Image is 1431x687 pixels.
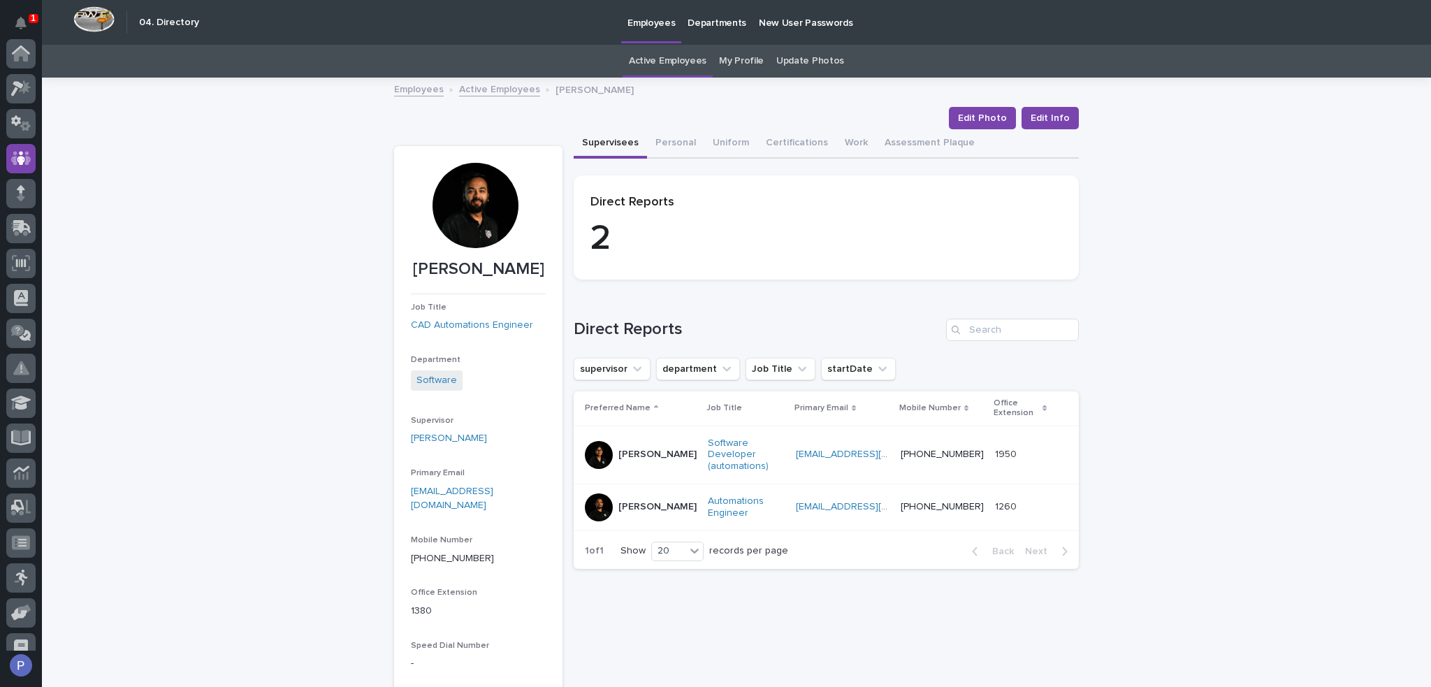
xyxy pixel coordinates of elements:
[618,501,697,513] p: [PERSON_NAME]
[620,545,646,557] p: Show
[555,81,634,96] p: [PERSON_NAME]
[574,534,615,568] p: 1 of 1
[984,547,1014,556] span: Back
[961,545,1019,558] button: Back
[647,129,704,159] button: Personal
[901,502,984,512] a: [PHONE_NUMBER]
[590,195,1062,210] p: Direct Reports
[590,218,1062,260] p: 2
[821,358,896,380] button: startDate
[995,498,1019,513] p: 1260
[901,449,984,459] a: [PHONE_NUMBER]
[411,656,546,671] p: -
[958,111,1007,125] span: Edit Photo
[708,496,785,519] a: Automations Engineer
[776,45,844,78] a: Update Photos
[73,6,115,32] img: Workspace Logo
[411,642,489,650] span: Speed Dial Number
[459,80,540,96] a: Active Employees
[706,400,742,416] p: Job Title
[1031,111,1070,125] span: Edit Info
[796,449,954,459] a: [EMAIL_ADDRESS][DOMAIN_NAME]
[719,45,764,78] a: My Profile
[139,17,199,29] h2: 04. Directory
[574,484,1079,530] tr: [PERSON_NAME]Automations Engineer [EMAIL_ADDRESS][DOMAIN_NAME] [PHONE_NUMBER]12601260
[899,400,961,416] p: Mobile Number
[411,259,546,280] p: [PERSON_NAME]
[411,431,487,446] a: [PERSON_NAME]
[6,8,36,38] button: Notifications
[709,545,788,557] p: records per page
[411,536,472,544] span: Mobile Number
[411,486,493,511] a: [EMAIL_ADDRESS][DOMAIN_NAME]
[411,417,453,425] span: Supervisor
[585,400,651,416] p: Preferred Name
[416,373,457,388] a: Software
[411,303,446,312] span: Job Title
[574,358,651,380] button: supervisor
[708,437,785,472] a: Software Developer (automations)
[652,544,685,558] div: 20
[411,318,533,333] a: CAD Automations Engineer
[656,358,740,380] button: department
[946,319,1079,341] input: Search
[995,446,1019,461] p: 1950
[876,129,983,159] button: Assessment Plaque
[17,17,36,39] div: Notifications1
[746,358,815,380] button: Job Title
[836,129,876,159] button: Work
[949,107,1016,129] button: Edit Photo
[6,651,36,680] button: users-avatar
[411,588,477,597] span: Office Extension
[994,396,1039,421] p: Office Extension
[1022,107,1079,129] button: Edit Info
[704,129,757,159] button: Uniform
[796,502,954,512] a: [EMAIL_ADDRESS][DOMAIN_NAME]
[31,13,36,23] p: 1
[411,469,465,477] span: Primary Email
[411,356,460,364] span: Department
[574,129,647,159] button: Supervisees
[411,554,494,563] a: [PHONE_NUMBER]
[618,449,697,461] p: [PERSON_NAME]
[574,426,1079,484] tr: [PERSON_NAME]Software Developer (automations) [EMAIL_ADDRESS][DOMAIN_NAME] [PHONE_NUMBER]19501950
[1019,545,1079,558] button: Next
[757,129,836,159] button: Certifications
[1025,547,1056,556] span: Next
[394,80,444,96] a: Employees
[574,319,940,340] h1: Direct Reports
[794,400,848,416] p: Primary Email
[629,45,706,78] a: Active Employees
[411,604,546,619] p: 1380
